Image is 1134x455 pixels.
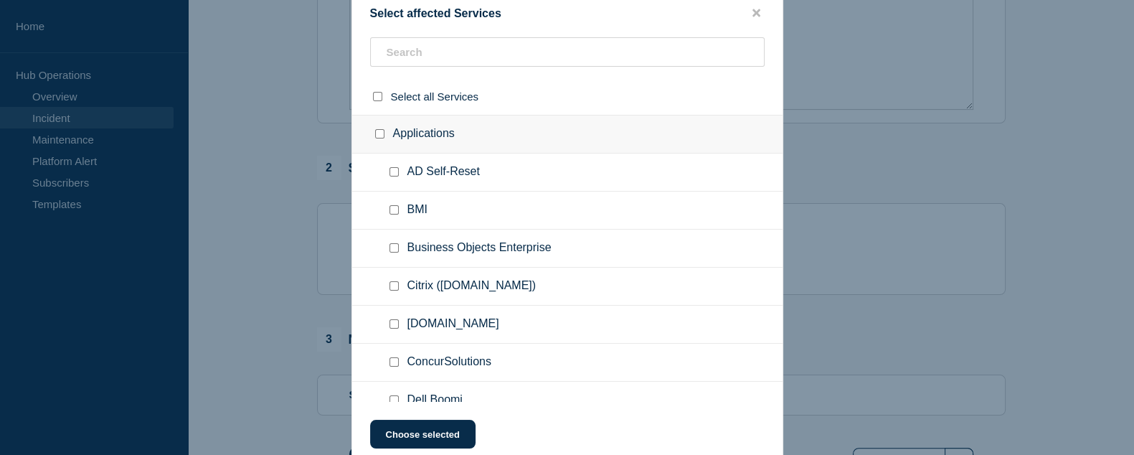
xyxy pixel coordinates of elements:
span: ConcurSolutions [407,355,491,370]
button: Choose selected [370,420,476,449]
input: Citrix (access.concur.com) checkbox [389,281,399,291]
span: AD Self-Reset [407,165,480,179]
button: close button [748,6,765,20]
div: Applications [352,115,783,154]
input: Concur.com checkbox [389,319,399,329]
input: Business Objects Enterprise checkbox [389,243,399,253]
input: Search [370,37,765,67]
input: ConcurSolutions checkbox [389,357,399,367]
span: BMI [407,203,427,217]
input: BMI checkbox [389,205,399,215]
span: Citrix ([DOMAIN_NAME]) [407,279,537,294]
input: select all checkbox [373,92,382,101]
span: [DOMAIN_NAME] [407,317,499,332]
span: Select all Services [391,90,479,103]
span: Dell Boomi [407,393,463,408]
input: AD Self-Reset checkbox [389,167,399,177]
div: Select affected Services [352,6,783,20]
input: Applications checkbox [375,129,384,139]
input: Dell Boomi checkbox [389,395,399,405]
span: Business Objects Enterprise [407,241,552,255]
